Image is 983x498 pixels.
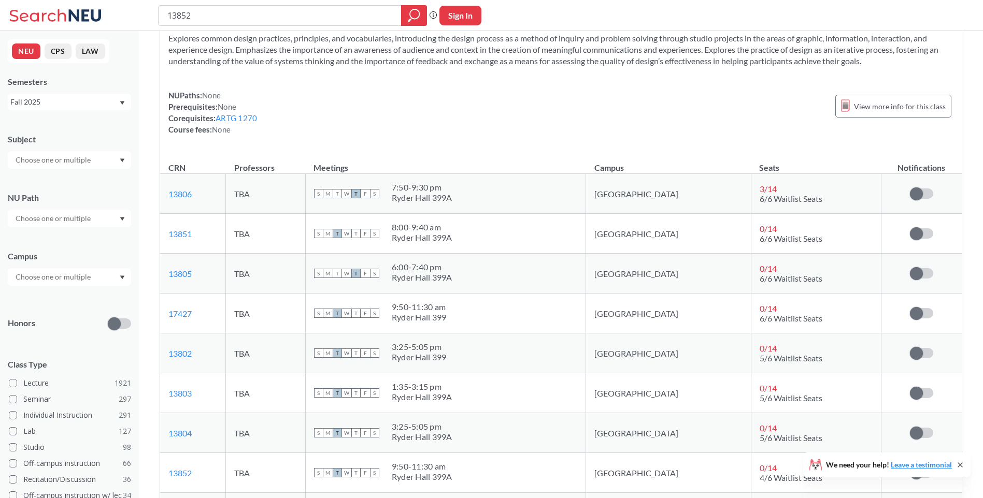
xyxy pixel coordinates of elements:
[361,348,370,358] span: F
[226,413,306,453] td: TBA
[351,309,361,318] span: T
[9,408,131,422] label: Individual Instruction
[370,348,379,358] span: S
[370,468,379,477] span: S
[342,348,351,358] span: W
[333,309,342,318] span: T
[854,100,946,113] span: View more info for this class
[760,473,822,482] span: 4/6 Waitlist Seats
[586,453,751,493] td: [GEOGRAPHIC_DATA]
[226,333,306,373] td: TBA
[439,6,481,25] button: Sign In
[586,152,751,174] th: Campus
[120,101,125,105] svg: Dropdown arrow
[342,428,351,437] span: W
[8,94,131,110] div: Fall 2025Dropdown arrow
[226,152,306,174] th: Professors
[760,194,822,203] span: 6/6 Waitlist Seats
[115,377,131,389] span: 1921
[314,468,323,477] span: S
[119,426,131,437] span: 127
[333,388,342,398] span: T
[370,309,379,318] span: S
[760,303,777,313] span: 0 / 14
[370,428,379,437] span: S
[361,189,370,198] span: F
[216,113,257,123] a: ARTG 1270
[760,273,822,283] span: 6/6 Waitlist Seats
[760,353,822,363] span: 5/6 Waitlist Seats
[751,152,881,174] th: Seats
[9,376,131,390] label: Lecture
[323,269,333,278] span: M
[361,309,370,318] span: F
[314,388,323,398] span: S
[314,229,323,238] span: S
[760,433,822,443] span: 5/6 Waitlist Seats
[760,313,822,323] span: 6/6 Waitlist Seats
[392,272,452,283] div: Ryder Hall 399A
[760,233,822,243] span: 6/6 Waitlist Seats
[10,96,119,108] div: Fall 2025
[392,262,452,272] div: 6:00 - 7:40 pm
[9,457,131,470] label: Off-campus instruction
[586,333,751,373] td: [GEOGRAPHIC_DATA]
[392,342,447,352] div: 3:25 - 5:05 pm
[168,428,192,438] a: 13804
[586,254,751,294] td: [GEOGRAPHIC_DATA]
[120,217,125,221] svg: Dropdown arrow
[9,441,131,454] label: Studio
[760,224,777,233] span: 0 / 14
[392,182,452,193] div: 7:50 - 9:30 pm
[333,468,342,477] span: T
[760,263,777,273] span: 0 / 14
[392,232,452,243] div: Ryder Hall 399A
[323,428,333,437] span: M
[351,388,361,398] span: T
[333,428,342,437] span: T
[10,212,97,225] input: Choose one or multiple
[9,424,131,438] label: Lab
[392,392,452,402] div: Ryder Hall 399A
[586,413,751,453] td: [GEOGRAPHIC_DATA]
[8,134,131,145] div: Subject
[881,152,962,174] th: Notifications
[8,151,131,169] div: Dropdown arrow
[168,309,192,318] a: 17427
[891,460,952,469] a: Leave a testimonial
[323,189,333,198] span: M
[12,43,40,59] button: NEU
[226,214,306,254] td: TBA
[10,154,97,166] input: Choose one or multiple
[392,421,452,432] div: 3:25 - 5:05 pm
[168,348,192,358] a: 13802
[76,43,105,59] button: LAW
[166,7,394,24] input: Class, professor, course number, "phrase"
[392,382,452,392] div: 1:35 - 3:15 pm
[305,152,586,174] th: Meetings
[168,229,192,239] a: 13851
[351,348,361,358] span: T
[586,214,751,254] td: [GEOGRAPHIC_DATA]
[760,343,777,353] span: 0 / 14
[9,392,131,406] label: Seminar
[120,158,125,163] svg: Dropdown arrow
[333,229,342,238] span: T
[314,428,323,437] span: S
[392,222,452,232] div: 8:00 - 9:40 am
[361,428,370,437] span: F
[226,373,306,413] td: TBA
[392,432,452,442] div: Ryder Hall 399A
[120,275,125,280] svg: Dropdown arrow
[8,268,131,286] div: Dropdown arrow
[202,91,221,100] span: None
[333,348,342,358] span: T
[8,317,35,329] p: Honors
[119,393,131,405] span: 297
[168,90,257,135] div: NUPaths: Prerequisites: Corequisites: Course fees:
[361,269,370,278] span: F
[323,309,333,318] span: M
[314,348,323,358] span: S
[370,229,379,238] span: S
[586,174,751,214] td: [GEOGRAPHIC_DATA]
